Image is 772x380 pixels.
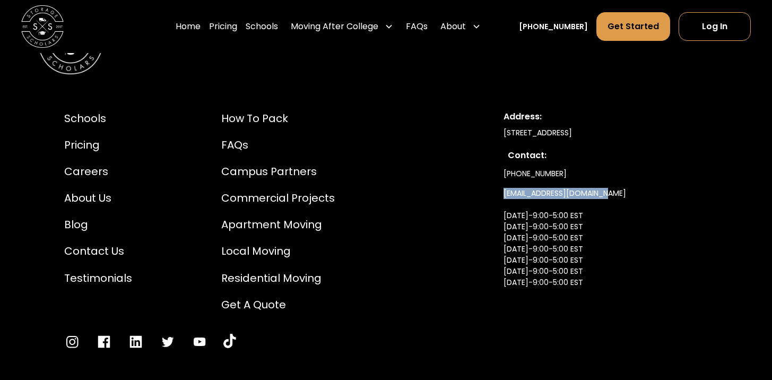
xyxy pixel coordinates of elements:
a: Get a Quote [221,297,335,313]
a: Blog [64,217,132,232]
a: How to Pack [221,110,335,126]
a: Go to Instagram [64,334,80,350]
div: About [440,20,466,33]
a: Go to YouTube [223,334,236,350]
a: Go to LinkedIn [128,334,144,350]
a: home [21,5,64,48]
a: Careers [64,163,132,179]
a: Campus Partners [221,163,335,179]
a: Go to Twitter [160,334,176,350]
div: Moving After College [287,12,397,41]
a: Schools [64,110,132,126]
a: Commercial Projects [221,190,335,206]
a: [PHONE_NUMBER] [504,164,567,184]
div: Address: [504,110,708,123]
a: [PHONE_NUMBER] [519,21,588,32]
a: Schools [246,12,278,41]
a: Log In [679,12,751,41]
a: About Us [64,190,132,206]
div: Moving After College [291,20,378,33]
img: Storage Scholars main logo [21,5,64,48]
a: [EMAIL_ADDRESS][DOMAIN_NAME][DATE]-9:00-5:00 EST[DATE]-9:00-5:00 EST[DATE]-9:00-5:00 EST[DATE]-9:... [504,184,626,315]
div: [STREET_ADDRESS] [504,127,708,139]
a: Apartment Moving [221,217,335,232]
a: FAQs [221,137,335,153]
div: About [436,12,485,41]
a: Get Started [596,12,670,41]
a: Testimonials [64,270,132,286]
a: Pricing [209,12,237,41]
a: Contact Us [64,243,132,259]
a: Go to YouTube [192,334,207,350]
a: Pricing [64,137,132,153]
a: Local Moving [221,243,335,259]
div: Contact: [508,149,704,162]
a: Go to Facebook [96,334,112,350]
a: FAQs [406,12,428,41]
a: Residential Moving [221,270,335,286]
a: Home [176,12,201,41]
